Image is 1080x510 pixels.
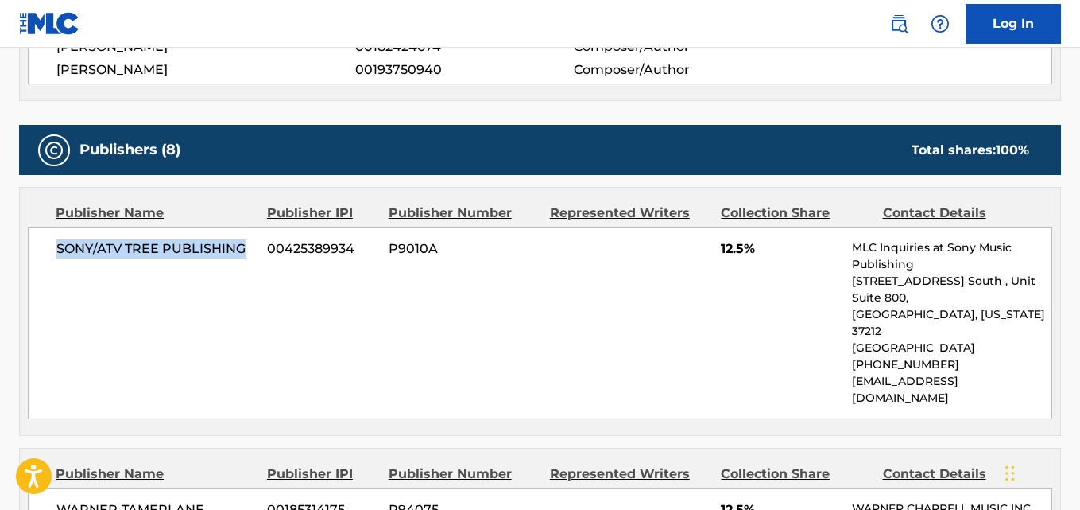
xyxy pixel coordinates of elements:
[56,465,255,484] div: Publisher Name
[19,12,80,35] img: MLC Logo
[389,239,538,259] span: P9010A
[56,60,355,80] span: [PERSON_NAME]
[883,204,1032,223] div: Contact Details
[889,14,908,33] img: search
[721,204,870,223] div: Collection Share
[574,60,772,80] span: Composer/Author
[267,204,377,223] div: Publisher IPI
[1005,450,1015,497] div: Drag
[931,14,950,33] img: help
[852,306,1051,340] p: [GEOGRAPHIC_DATA], [US_STATE] 37212
[1001,434,1080,510] iframe: Chat Widget
[924,8,956,40] div: Help
[852,340,1051,356] p: [GEOGRAPHIC_DATA]
[966,4,1061,44] a: Log In
[389,465,538,484] div: Publisher Number
[355,60,574,80] span: 00193750940
[852,273,1051,306] p: [STREET_ADDRESS] South , Unit Suite 800,
[389,204,538,223] div: Publisher Number
[883,465,1032,484] div: Contact Details
[79,141,180,159] h5: Publishers (8)
[267,239,377,259] span: 00425389934
[550,204,710,223] div: Represented Writers
[852,356,1051,373] p: [PHONE_NUMBER]
[267,465,377,484] div: Publisher IPI
[852,239,1051,273] p: MLC Inquiries at Sony Music Publishing
[45,141,64,160] img: Publishers
[56,239,255,259] span: SONY/ATV TREE PUBLISHING
[883,8,915,40] a: Public Search
[852,373,1051,407] p: [EMAIL_ADDRESS][DOMAIN_NAME]
[56,204,255,223] div: Publisher Name
[912,141,1029,160] div: Total shares:
[550,465,710,484] div: Represented Writers
[721,239,840,259] span: 12.5%
[996,142,1029,158] span: 100 %
[721,465,870,484] div: Collection Share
